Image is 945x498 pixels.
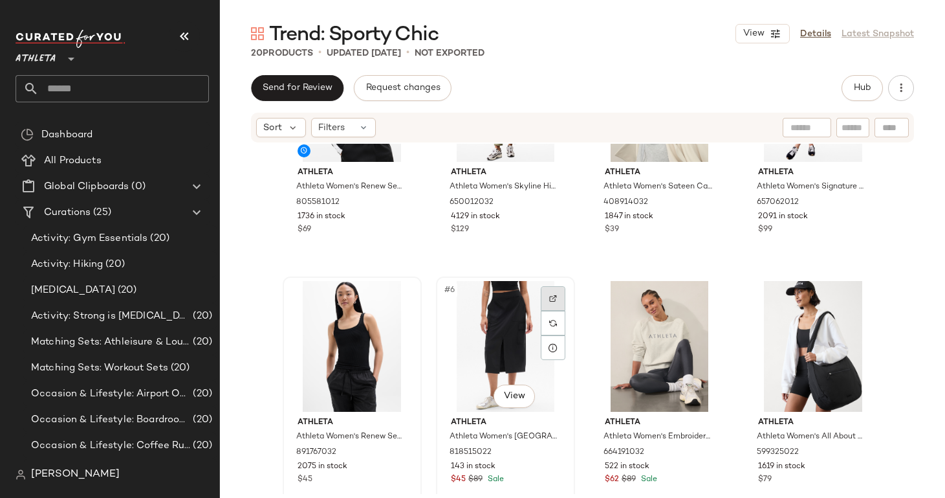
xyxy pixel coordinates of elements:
button: View [494,385,535,408]
span: Athleta [605,417,714,429]
span: (0) [129,179,145,194]
span: View [743,28,765,39]
span: Athleta [16,44,56,67]
span: View [503,391,525,402]
span: (20) [190,387,212,402]
span: (25) [91,205,111,220]
span: 143 in stock [451,461,495,473]
span: 650012032 [450,197,494,209]
span: 599325022 [757,447,799,458]
img: cn59654842.jpg [287,281,417,412]
a: Details [800,27,831,41]
span: 522 in stock [605,461,649,473]
p: updated [DATE] [327,47,401,60]
span: Sale [638,475,657,484]
span: (20) [190,309,212,324]
span: 657062012 [757,197,799,209]
span: All Products [44,153,102,168]
span: 4129 in stock [451,211,500,223]
span: Athleta [451,167,560,179]
img: svg%3e [16,470,26,480]
button: Send for Review [251,75,343,101]
span: Send for Review [262,83,332,93]
span: $45 [298,474,312,486]
span: (20) [147,231,169,246]
span: 1736 in stock [298,211,345,223]
span: $129 [451,224,469,236]
span: Athleta Women's All About Oversized Crossbody Hobo Bag Black One Size [757,431,866,443]
span: Athleta Women's Renew Seamless Square Neck Tank Black Size S [296,431,406,443]
span: 818515022 [450,447,492,458]
span: Sale [485,475,504,484]
span: [PERSON_NAME] [31,467,120,482]
button: Request changes [354,75,451,101]
span: Sort [263,121,282,135]
button: View [735,24,790,43]
img: cfy_white_logo.C9jOOHJF.svg [16,30,125,48]
span: Athleta [605,167,714,179]
img: svg%3e [21,128,34,141]
span: Athleta [758,417,867,429]
span: $79 [758,474,772,486]
span: (20) [103,257,125,272]
span: (20) [190,438,212,453]
span: $99 [758,224,772,236]
img: svg%3e [549,295,557,302]
span: Activity: Gym Essentials [31,231,147,246]
span: Global Clipboards [44,179,129,194]
span: Athleta Women's Renew Seamless Mock Neck Top Black/White Size XXS [296,181,406,193]
span: Activity: Strong is [MEDICAL_DATA] [31,309,190,324]
span: #6 [443,284,457,297]
span: 805581012 [296,197,340,209]
span: Occasion & Lifestyle: Coffee Run [31,438,190,453]
span: Dashboard [41,128,92,142]
span: Athleta Women's Embroidered Crew Sweatshirt Fog [PERSON_NAME] Size XS [603,431,713,443]
span: 1847 in stock [605,211,653,223]
span: Athleta Women's [GEOGRAPHIC_DATA] High Rise Cargo Skirt Black Size 8 [450,431,559,443]
span: 408914032 [603,197,648,209]
img: cn56822518.jpg [594,281,724,412]
span: 664191032 [603,447,644,458]
img: svg%3e [251,27,264,40]
span: • [406,45,409,61]
span: [MEDICAL_DATA] [31,283,115,298]
div: Products [251,47,313,60]
span: Activity: Hiking [31,257,103,272]
span: (20) [115,283,137,298]
span: 20 [251,49,263,58]
span: Athleta [298,417,407,429]
span: Athleta Women's Signature Rib Maxi Dress Navy Tall Size L [757,181,866,193]
button: Hub [842,75,883,101]
span: Occasion & Lifestyle: Airport Outfits [31,387,190,402]
span: 2091 in stock [758,211,808,223]
span: Athleta [451,417,560,429]
img: svg%3e [549,319,557,327]
span: 891767032 [296,447,336,458]
span: Matching Sets: Athleisure & Lounge Sets [31,335,190,350]
span: 2075 in stock [298,461,347,473]
span: Athleta [298,167,407,179]
span: • [318,45,321,61]
span: Athleta Women's Sateen Cap Black One Size [603,181,713,193]
img: cn58157211.jpg [748,281,878,412]
span: (20) [190,413,212,427]
span: Matching Sets: Workout Sets [31,361,168,376]
span: 1619 in stock [758,461,805,473]
span: Trend: Sporty Chic [269,22,439,48]
span: $62 [605,474,619,486]
span: (20) [168,361,190,376]
span: Hub [853,83,871,93]
span: (20) [190,335,212,350]
img: cn59077545.jpg [440,281,570,412]
span: $89 [468,474,483,486]
span: $39 [605,224,619,236]
span: $45 [451,474,466,486]
p: Not Exported [415,47,484,60]
span: Request changes [365,83,440,93]
span: Athleta Women's Skyline High Rise Barrel Leg Pant Olive Branch Petite Size 8 [450,181,559,193]
span: Occasion & Lifestyle: Boardroom to Barre [31,413,190,427]
span: $89 [622,474,636,486]
span: Filters [318,121,345,135]
span: $69 [298,224,311,236]
span: Athleta [758,167,867,179]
